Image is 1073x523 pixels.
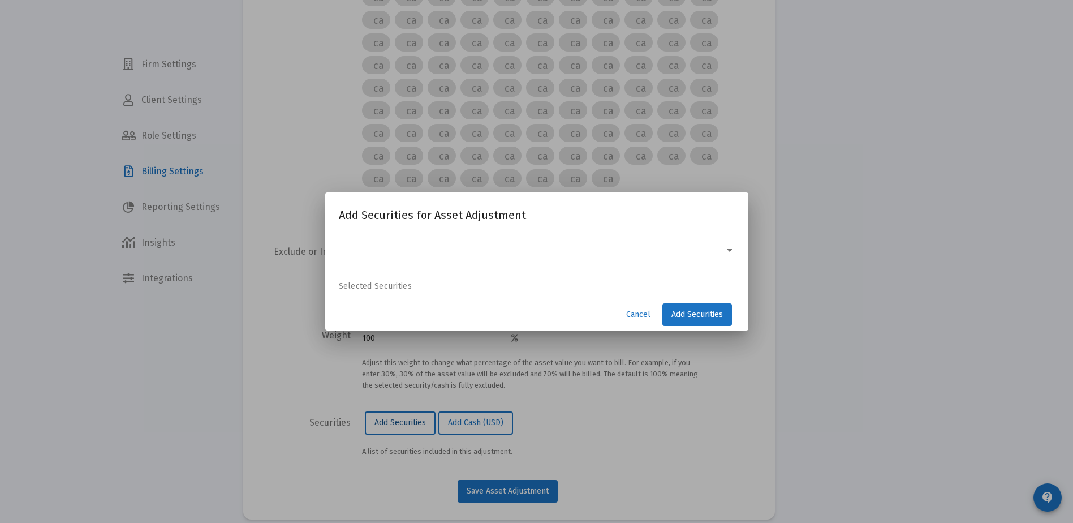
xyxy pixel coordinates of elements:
span: Add Securities [671,310,723,319]
span: Cancel [626,310,650,319]
button: Cancel [617,303,660,326]
span: Selected Securities [339,281,412,291]
button: Add Securities [662,303,732,326]
h2: Add Securities for Asset Adjustment [339,206,735,224]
